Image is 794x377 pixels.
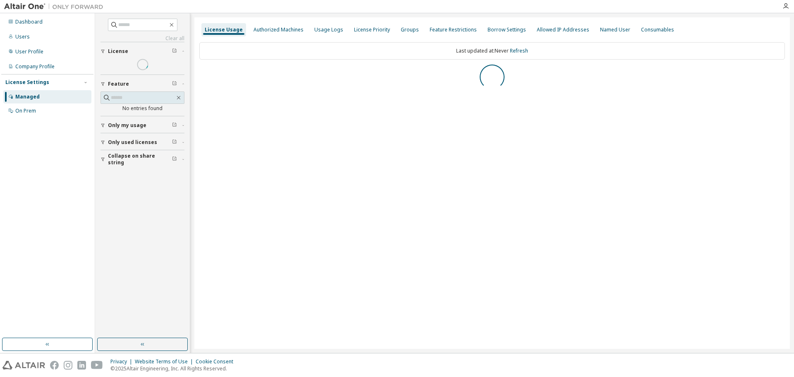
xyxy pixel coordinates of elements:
button: Collapse on share string [100,150,184,168]
a: Clear all [100,35,184,42]
img: linkedin.svg [77,361,86,370]
div: Last updated at: Never [199,42,785,60]
button: Only my usage [100,116,184,134]
span: Feature [108,81,129,87]
div: Dashboard [15,19,43,25]
div: Usage Logs [314,26,343,33]
span: Clear filter [172,122,177,129]
div: On Prem [15,108,36,114]
p: © 2025 Altair Engineering, Inc. All Rights Reserved. [110,365,238,372]
button: Feature [100,75,184,93]
span: Clear filter [172,81,177,87]
img: Altair One [4,2,108,11]
span: Only my usage [108,122,146,129]
span: Clear filter [172,48,177,55]
div: Authorized Machines [254,26,304,33]
div: Named User [600,26,630,33]
div: Privacy [110,358,135,365]
div: Consumables [641,26,674,33]
div: No entries found [100,105,184,112]
div: Groups [401,26,419,33]
img: youtube.svg [91,361,103,370]
button: License [100,42,184,60]
span: Collapse on share string [108,153,172,166]
div: Website Terms of Use [135,358,196,365]
div: Allowed IP Addresses [537,26,589,33]
div: License Priority [354,26,390,33]
img: instagram.svg [64,361,72,370]
span: License [108,48,128,55]
a: Refresh [510,47,528,54]
div: Borrow Settings [488,26,526,33]
img: facebook.svg [50,361,59,370]
div: Cookie Consent [196,358,238,365]
div: Feature Restrictions [430,26,477,33]
span: Clear filter [172,139,177,146]
div: Company Profile [15,63,55,70]
button: Only used licenses [100,133,184,151]
div: License Usage [205,26,243,33]
span: Clear filter [172,156,177,163]
div: Users [15,34,30,40]
img: altair_logo.svg [2,361,45,370]
div: License Settings [5,79,49,86]
div: User Profile [15,48,43,55]
span: Only used licenses [108,139,157,146]
div: Managed [15,94,40,100]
